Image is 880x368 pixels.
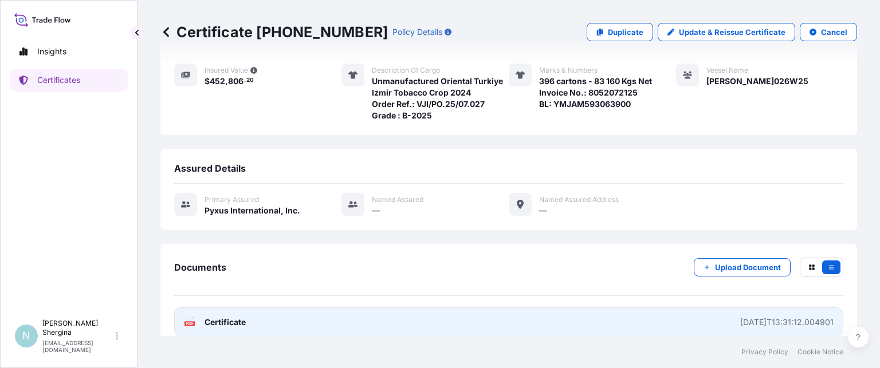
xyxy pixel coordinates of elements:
[246,78,254,82] span: 20
[539,66,598,75] span: Marks & Numbers
[205,77,210,85] span: $
[372,195,423,204] span: Named Assured
[679,26,785,38] p: Update & Reissue Certificate
[37,74,80,86] p: Certificates
[539,195,619,204] span: Named Assured Address
[205,66,248,75] span: Insured Value
[210,77,225,85] span: 452
[706,66,748,75] span: Vessel Name
[372,66,440,75] span: Description of cargo
[174,307,843,337] a: PDFCertificate[DATE]T13:31:12.004901
[10,40,128,63] a: Insights
[42,319,113,337] p: [PERSON_NAME] Shergina
[658,23,795,41] a: Update & Reissue Certificate
[205,195,259,204] span: Primary assured
[37,46,66,57] p: Insights
[244,78,246,82] span: .
[706,76,808,87] span: [PERSON_NAME]026W25
[186,322,194,326] text: PDF
[205,316,246,328] span: Certificate
[740,316,834,328] div: [DATE]T13:31:12.004901
[608,26,643,38] p: Duplicate
[205,205,300,216] span: Pyxus International, Inc.
[694,258,791,276] button: Upload Document
[10,69,128,92] a: Certificates
[225,77,228,85] span: ,
[174,262,226,273] span: Documents
[821,26,847,38] p: Cancel
[174,163,246,174] span: Assured Details
[715,262,781,273] p: Upload Document
[372,76,509,121] span: Unmanufactured Oriental Turkiye Izmir Tobacco Crop 2024 Order Ref.: VJI/PO.25/07.027 Grade : B-2025
[22,330,30,342] span: N
[372,205,380,216] span: —
[741,347,788,357] a: Privacy Policy
[539,76,652,110] span: 396 cartons - 83 160 Kgs Net Invoice No.: 8052072125 BL: YMJAM593063900
[160,23,388,41] p: Certificate [PHONE_NUMBER]
[42,339,113,353] p: [EMAIL_ADDRESS][DOMAIN_NAME]
[587,23,653,41] a: Duplicate
[797,347,843,357] a: Cookie Notice
[228,77,243,85] span: 806
[392,26,442,38] p: Policy Details
[800,23,857,41] button: Cancel
[539,205,547,216] span: —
